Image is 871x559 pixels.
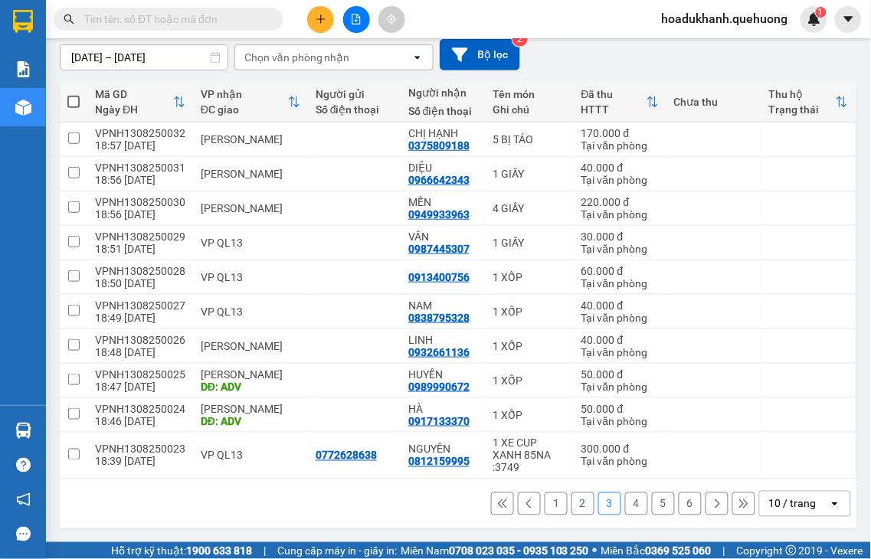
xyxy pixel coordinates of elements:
div: HTTT [581,103,647,116]
div: HÀ [408,403,477,415]
span: ⚪️ [593,548,598,554]
button: Bộ lọc [440,39,520,70]
div: VPNH1308250026 [95,334,185,346]
button: 1 [545,492,568,515]
span: plus [316,14,326,25]
div: 0913400756 [408,271,470,283]
span: search [64,14,74,25]
div: Ngày ĐH [95,103,173,116]
div: 1 XE CUP XANH 85NA :3749 [493,437,566,474]
div: Mã GD [95,88,173,100]
span: Hỗ trợ kỹ thuật: [111,542,252,559]
th: Toggle SortBy [761,82,856,123]
div: VP QL13 [201,237,300,249]
img: icon-new-feature [807,12,821,26]
div: 18:56 [DATE] [95,208,185,221]
div: 60.000 đ [581,265,659,277]
div: VPNH1308250032 [95,127,185,139]
div: NGUYÊN [408,443,477,456]
button: 6 [679,492,702,515]
div: 18:49 [DATE] [95,312,185,324]
div: VPNH1308250028 [95,265,185,277]
div: VPNH1308250029 [95,230,185,243]
div: 1 XỐP [493,409,566,421]
span: file-add [351,14,362,25]
div: 0812159995 [408,456,470,468]
span: Cung cấp máy in - giấy in: [277,542,397,559]
div: 1 GIẤY [493,168,566,180]
strong: 0708 023 035 - 0935 103 250 [449,544,589,557]
div: 0966642343 [408,174,470,186]
div: 50.000 đ [581,368,659,381]
div: 5 BỊ TÁO [493,133,566,145]
div: 18:50 [DATE] [95,277,185,289]
div: 0772628638 [316,449,377,462]
span: message [16,527,31,541]
div: Đã thu [581,88,647,100]
div: 10 / trang [769,496,817,512]
div: 300.000 đ [581,443,659,456]
div: VPNH1308250030 [95,196,185,208]
div: 1 XỐP [493,271,566,283]
button: 2 [571,492,594,515]
button: plus [307,6,334,33]
div: DIỆU [408,162,477,174]
div: Số điện thoại [408,105,477,117]
img: solution-icon [15,61,31,77]
div: 4 GIẤY [493,202,566,214]
span: copyright [786,545,797,556]
div: VP QL13 [201,271,300,283]
div: Số điện thoại [316,103,393,116]
span: Miền Nam [401,542,589,559]
span: caret-down [842,12,856,26]
div: Tại văn phòng [581,139,659,152]
div: HUYỀN [408,368,477,381]
div: 18:48 [DATE] [95,346,185,358]
div: Tại văn phòng [581,208,659,221]
div: [PERSON_NAME] [201,403,300,415]
input: Tìm tên, số ĐT hoặc mã đơn [84,11,265,28]
div: 50.000 đ [581,403,659,415]
div: 18:56 [DATE] [95,174,185,186]
span: 1 [818,7,824,18]
div: 30.000 đ [581,230,659,243]
div: VPNH1308250024 [95,403,185,415]
div: DĐ: ADV [201,381,300,393]
span: | [723,542,725,559]
span: | [264,542,266,559]
div: Thu hộ [768,88,836,100]
div: NAM [408,299,477,312]
div: 1 GIẤY [493,237,566,249]
div: DĐ: ADV [201,415,300,427]
img: logo-vxr [13,10,33,33]
div: 0949933963 [408,208,470,221]
button: 5 [652,492,675,515]
div: 1 XỐP [493,340,566,352]
span: aim [386,14,397,25]
div: Tại văn phòng [581,312,659,324]
div: VPNH1308250031 [95,162,185,174]
div: 18:47 [DATE] [95,381,185,393]
div: Chưa thu [674,96,754,108]
button: aim [378,6,405,33]
div: ĐC giao [201,103,288,116]
div: Trạng thái [768,103,836,116]
div: 1 XỐP [493,374,566,387]
strong: 1900 633 818 [186,544,252,557]
div: Tên món [493,88,566,100]
div: 220.000 đ [581,196,659,208]
div: VPNH1308250025 [95,368,185,381]
div: 0838795328 [408,312,470,324]
svg: open [829,498,841,510]
div: 0932661136 [408,346,470,358]
div: 0917133370 [408,415,470,427]
div: Tại văn phòng [581,456,659,468]
th: Toggle SortBy [574,82,666,123]
div: Tại văn phòng [581,277,659,289]
div: 40.000 đ [581,334,659,346]
div: Tại văn phòng [581,381,659,393]
div: MẾN [408,196,477,208]
th: Toggle SortBy [87,82,193,123]
div: 18:57 [DATE] [95,139,185,152]
div: 0375809188 [408,139,470,152]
